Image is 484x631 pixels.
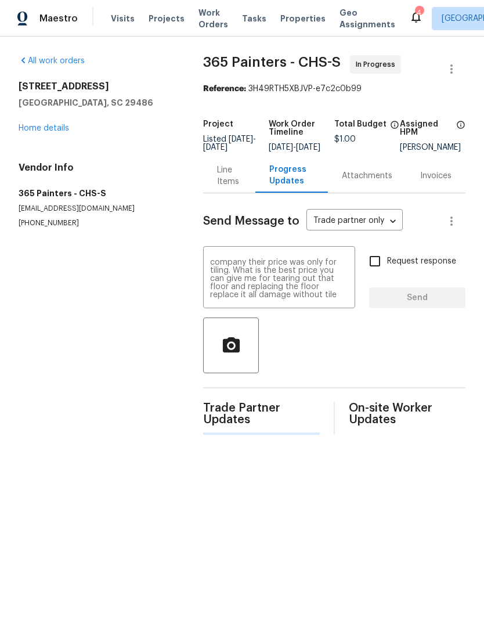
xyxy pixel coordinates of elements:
[203,85,246,93] b: Reference:
[217,164,241,188] div: Line Items
[19,57,85,65] a: All work orders
[415,7,423,19] div: 4
[280,13,326,24] span: Properties
[19,81,175,92] h2: [STREET_ADDRESS]
[339,7,395,30] span: Geo Assignments
[19,124,69,132] a: Home details
[19,188,175,199] h5: 365 Painters - CHS-S
[342,170,392,182] div: Attachments
[39,13,78,24] span: Maestro
[456,120,465,143] span: The hpm assigned to this work order.
[203,55,341,69] span: 365 Painters - CHS-S
[111,13,135,24] span: Visits
[269,164,314,187] div: Progress Updates
[349,402,465,426] span: On-site Worker Updates
[400,143,465,152] div: [PERSON_NAME]
[19,218,175,228] p: [PHONE_NUMBER]
[390,120,399,135] span: The total cost of line items that have been proposed by Opendoor. This sum includes line items th...
[203,83,465,95] div: 3H49RTH5XBJVP-e7c2c0b99
[296,143,320,152] span: [DATE]
[149,13,185,24] span: Projects
[198,7,228,30] span: Work Orders
[306,212,403,231] div: Trade partner only
[229,135,253,143] span: [DATE]
[203,135,256,152] span: -
[19,97,175,109] h5: [GEOGRAPHIC_DATA], SC 29486
[269,120,334,136] h5: Work Order Timeline
[210,258,348,299] textarea: Just heard back from our flooring company their price was only for tiling. What is the best price...
[269,143,320,152] span: -
[387,255,456,268] span: Request response
[19,162,175,174] h4: Vendor Info
[400,120,453,136] h5: Assigned HPM
[19,204,175,214] p: [EMAIL_ADDRESS][DOMAIN_NAME]
[203,402,320,426] span: Trade Partner Updates
[203,215,299,227] span: Send Message to
[334,120,387,128] h5: Total Budget
[203,120,233,128] h5: Project
[242,15,266,23] span: Tasks
[203,143,227,152] span: [DATE]
[334,135,356,143] span: $1.00
[203,135,256,152] span: Listed
[269,143,293,152] span: [DATE]
[420,170,452,182] div: Invoices
[356,59,400,70] span: In Progress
